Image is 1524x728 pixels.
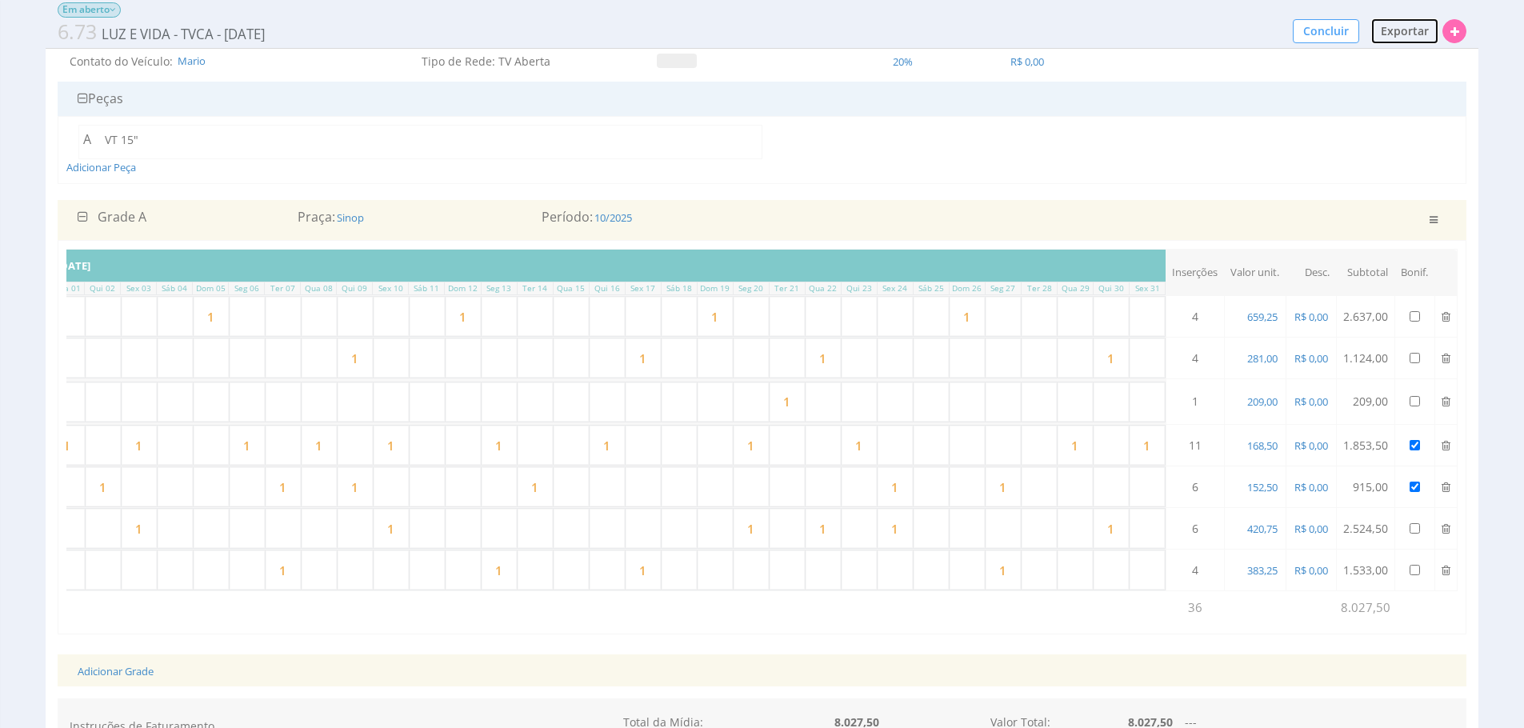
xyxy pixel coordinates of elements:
span: 4 [1192,309,1198,324]
td: Sex 24 [877,282,913,295]
span: 20% [891,54,914,69]
td: Seg 27 [985,282,1021,295]
td: 2.637,00 [1336,296,1394,338]
td: Dom 05 [193,282,229,295]
td: Qui 02 [85,282,121,295]
span: Exportar [1381,23,1429,38]
span: TV Aberta [498,54,550,69]
td: Seg 13 [481,282,517,295]
td: Ter 21 [769,282,805,295]
span: R$ 0,00 [1009,54,1046,69]
span: VT 15" [102,130,141,150]
span: 168,50 [1246,438,1279,453]
span: R$ 0,00 [1293,394,1330,409]
button: Exportar [1370,18,1439,45]
div: Período: [530,208,994,226]
td: 36 [1166,591,1224,625]
th: Desc. [1286,250,1336,296]
td: Qui 09 [337,282,373,295]
td: Dom 19 [697,282,733,295]
span: Sinop [335,210,366,225]
span: 6 [1192,479,1198,494]
td: 1.853,50 [1336,425,1394,466]
td: Dom 12 [445,282,481,295]
span: 4 [1192,350,1198,366]
td: Ter 14 [517,282,553,295]
span: 4 [1192,562,1198,578]
td: Qua 15 [553,282,589,295]
td: Sex 17 [625,282,661,295]
span: Em aberto [58,2,121,18]
td: 2.524,50 [1336,508,1394,550]
span: 281,00 [1246,351,1279,366]
span: 6 [1192,521,1198,536]
td: Qui 30 [1094,282,1130,295]
span: Grade A [98,208,146,226]
td: Qua 08 [301,282,337,295]
span: R$ 0,00 [1293,351,1330,366]
td: Qua 29 [1058,282,1094,295]
span: A [83,130,91,148]
td: 8.027,50 [1336,591,1394,625]
td: 209,00 [1336,379,1394,425]
td: 1.533,00 [1336,550,1394,591]
label: Contato do Veículo: [70,54,173,70]
span: LUZ E VIDA - TVCA - Outubro 2025 [58,18,266,46]
td: Ter 28 [1021,282,1057,295]
span: R$ 0,00 [1293,310,1330,324]
th: Bonif. [1394,250,1434,296]
td: Ter 07 [265,282,301,295]
td: Sáb 18 [661,282,697,295]
td: Qua 22 [805,282,841,295]
td: Sáb 25 [913,282,949,295]
span: 209,00 [1246,394,1279,409]
button: Concluir [1293,19,1359,43]
td: 1.124,00 [1336,338,1394,379]
th: [DATE] [49,250,1166,282]
td: Sáb 11 [409,282,445,295]
span: R$ 0,00 [1293,438,1330,453]
span: 659,25 [1246,310,1279,324]
span: R$ 0,00 [1293,522,1330,536]
span: R$ 0,00 [1293,480,1330,494]
td: Qui 16 [589,282,625,295]
span: 1 [1192,394,1198,409]
label: Tipo de Rede: [422,54,495,70]
span: 420,75 [1246,522,1279,536]
div: Peças [66,90,1458,108]
td: 915,00 [1336,466,1394,508]
span: 10/2025 [593,210,634,225]
span: LUZ E VIDA - TVCA - [DATE] [100,25,266,43]
th: Subtotal [1336,250,1394,296]
td: Seg 06 [229,282,265,295]
td: Seg 20 [733,282,769,295]
td: Sáb 04 [157,282,193,295]
td: Sex 10 [373,282,409,295]
span: R$ 0,00 [1293,563,1330,578]
span: 11 [1189,438,1202,453]
td: Dom 26 [949,282,985,295]
span: 6.73 [58,18,97,45]
span: Mario [176,54,392,69]
th: Inserções [1166,250,1224,296]
th: Valor unit. [1224,250,1286,296]
td: Sex 03 [121,282,157,295]
td: Qua 01 [49,282,85,295]
td: Sex 31 [1130,282,1166,295]
span: 152,50 [1246,480,1279,494]
a: Adicionar Grade [78,664,154,678]
span: 383,25 [1246,563,1279,578]
div: Praça: [298,208,530,226]
td: Qui 23 [841,282,877,295]
span: Adicionar Peça [66,160,136,174]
